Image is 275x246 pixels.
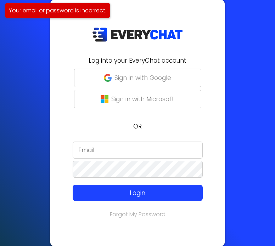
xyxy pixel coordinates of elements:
[74,90,201,108] button: Sign in with Microsoft
[55,56,220,65] h2: Log into your EveryChat account
[110,210,165,218] a: Forgot My Password
[74,69,201,87] button: Sign in with Google
[9,6,106,15] p: Your email or password is incorrect.
[86,188,190,198] p: Login
[92,27,183,42] img: EveryChat_logo_dark.png
[73,185,203,201] button: Login
[114,73,171,82] p: Sign in with Google
[104,74,112,82] img: google-g.png
[101,95,108,103] img: microsoft-logo.png
[55,122,220,131] p: OR
[73,142,203,159] input: Email
[111,95,174,104] p: Sign in with Microsoft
